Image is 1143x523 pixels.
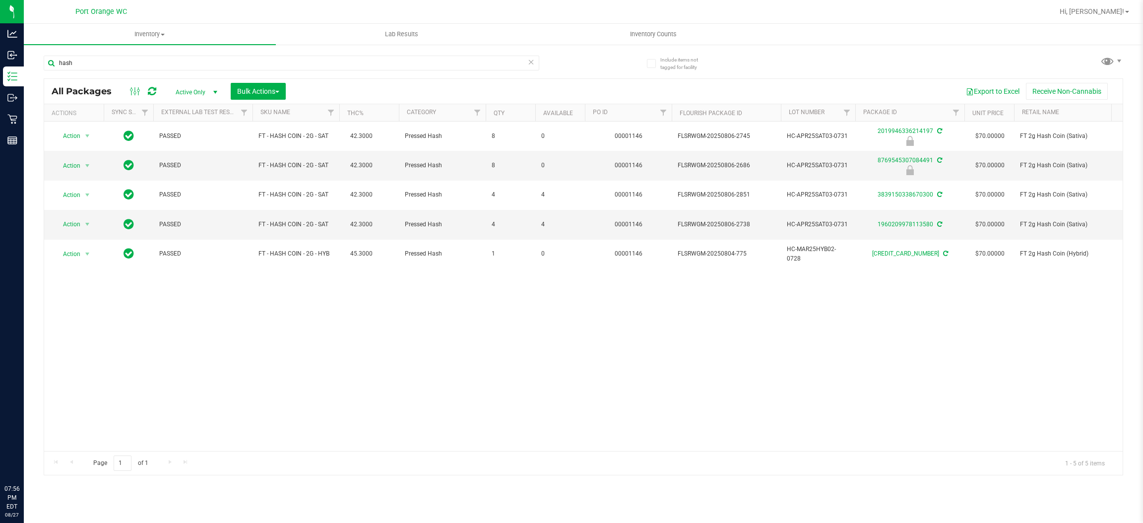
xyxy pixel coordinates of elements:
[469,104,486,121] a: Filter
[787,161,849,170] span: HC-APR25SAT03-0731
[787,220,849,229] span: HC-APR25SAT03-0731
[854,136,966,146] div: Newly Received
[1020,131,1117,141] span: FT 2g Hash Coin (Sativa)
[492,190,529,199] span: 4
[7,71,17,81] inline-svg: Inventory
[541,220,579,229] span: 4
[112,109,150,116] a: Sync Status
[970,217,1010,232] span: $70.00000
[541,249,579,259] span: 0
[85,456,156,471] span: Page of 1
[528,56,535,68] span: Clear
[24,24,276,45] a: Inventory
[1107,104,1123,121] a: Filter
[24,30,276,39] span: Inventory
[942,250,948,257] span: Sync from Compliance System
[615,191,642,198] a: 00001146
[1020,249,1117,259] span: FT 2g Hash Coin (Hybrid)
[593,109,608,116] a: PO ID
[787,190,849,199] span: HC-APR25SAT03-0731
[345,158,378,173] span: 42.3000
[959,83,1026,100] button: Export to Excel
[237,87,279,95] span: Bulk Actions
[492,131,529,141] span: 8
[159,249,247,259] span: PASSED
[124,158,134,172] span: In Sync
[345,247,378,261] span: 45.3000
[345,188,378,202] span: 42.3000
[936,191,942,198] span: Sync from Compliance System
[159,161,247,170] span: PASSED
[258,131,333,141] span: FT - HASH COIN - 2G - SAT
[936,128,942,134] span: Sync from Compliance System
[81,188,94,202] span: select
[1022,109,1059,116] a: Retail Name
[231,83,286,100] button: Bulk Actions
[680,110,742,117] a: Flourish Package ID
[7,135,17,145] inline-svg: Reports
[615,221,642,228] a: 00001146
[258,249,333,259] span: FT - HASH COIN - 2G - HYB
[258,190,333,199] span: FT - HASH COIN - 2G - SAT
[258,220,333,229] span: FT - HASH COIN - 2G - SAT
[44,56,539,70] input: Search Package ID, Item Name, SKU, Lot or Part Number...
[405,161,480,170] span: Pressed Hash
[54,217,81,231] span: Action
[258,161,333,170] span: FT - HASH COIN - 2G - SAT
[872,250,939,257] a: [CREDIT_CARD_NUMBER]
[405,190,480,199] span: Pressed Hash
[52,86,122,97] span: All Packages
[970,188,1010,202] span: $70.00000
[678,190,775,199] span: FLSRWGM-20250806-2851
[789,109,825,116] a: Lot Number
[839,104,855,121] a: Filter
[615,162,642,169] a: 00001146
[7,29,17,39] inline-svg: Analytics
[345,217,378,232] span: 42.3000
[492,249,529,259] span: 1
[276,24,528,45] a: Lab Results
[1057,456,1113,470] span: 1 - 5 of 5 items
[52,110,100,117] div: Actions
[863,109,897,116] a: Package ID
[405,249,480,259] span: Pressed Hash
[4,484,19,511] p: 07:56 PM EDT
[75,7,127,16] span: Port Orange WC
[878,191,933,198] a: 3839150338670300
[541,161,579,170] span: 0
[407,109,436,116] a: Category
[372,30,432,39] span: Lab Results
[678,131,775,141] span: FLSRWGM-20250806-2745
[347,110,364,117] a: THC%
[161,109,239,116] a: External Lab Test Result
[541,131,579,141] span: 0
[678,249,775,259] span: FLSRWGM-20250804-775
[54,159,81,173] span: Action
[615,132,642,139] a: 00001146
[878,221,933,228] a: 1960209978113580
[81,247,94,261] span: select
[54,247,81,261] span: Action
[878,157,933,164] a: 8769545307084491
[678,220,775,229] span: FLSRWGM-20250806-2738
[854,165,966,175] div: Newly Received
[655,104,672,121] a: Filter
[54,188,81,202] span: Action
[114,456,131,471] input: 1
[7,50,17,60] inline-svg: Inbound
[124,247,134,261] span: In Sync
[236,104,253,121] a: Filter
[1020,220,1117,229] span: FT 2g Hash Coin (Sativa)
[7,93,17,103] inline-svg: Outbound
[494,110,505,117] a: Qty
[970,247,1010,261] span: $70.00000
[405,131,480,141] span: Pressed Hash
[124,188,134,201] span: In Sync
[527,24,779,45] a: Inventory Counts
[124,129,134,143] span: In Sync
[1020,161,1117,170] span: FT 2g Hash Coin (Sativa)
[159,131,247,141] span: PASSED
[81,159,94,173] span: select
[970,129,1010,143] span: $70.00000
[29,442,41,454] iframe: Resource center unread badge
